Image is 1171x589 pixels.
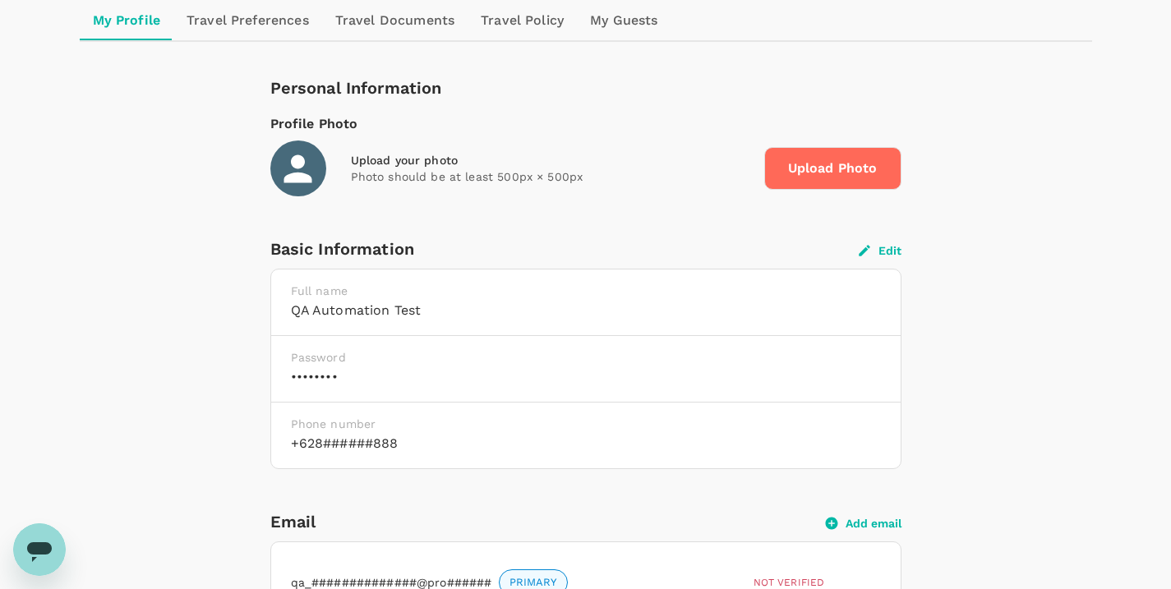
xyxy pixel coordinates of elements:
[351,152,751,168] div: Upload your photo
[859,243,901,258] button: Edit
[270,236,859,262] div: Basic Information
[291,432,881,455] h6: +628######888
[173,1,322,40] a: Travel Preferences
[291,366,881,389] h6: ••••••••
[351,168,751,185] p: Photo should be at least 500px × 500px
[270,75,901,101] div: Personal Information
[468,1,577,40] a: Travel Policy
[270,114,901,134] div: Profile Photo
[322,1,468,40] a: Travel Documents
[754,577,825,588] span: Not verified
[291,349,881,366] p: Password
[270,508,826,535] h6: Email
[291,283,881,299] p: Full name
[13,523,66,576] iframe: Button to launch messaging window
[291,416,881,432] p: Phone number
[764,147,901,190] span: Upload Photo
[80,1,174,40] a: My Profile
[577,1,671,40] a: My Guests
[291,299,881,322] h6: QA Automation Test
[826,516,901,531] button: Add email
